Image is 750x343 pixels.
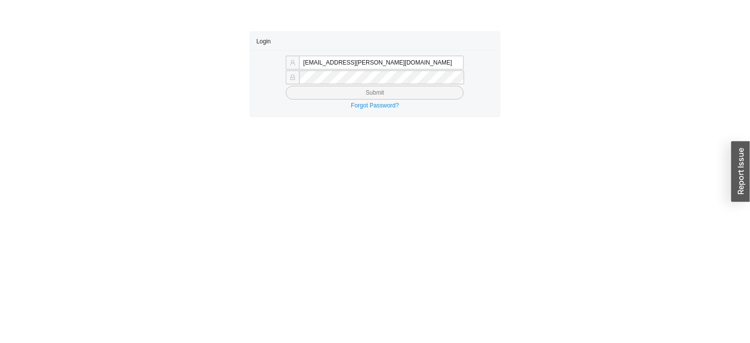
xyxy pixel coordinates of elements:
[299,56,464,69] input: Email
[286,86,464,100] button: Submit
[351,102,399,109] a: Forgot Password?
[290,60,296,66] span: user
[290,74,296,80] span: lock
[256,32,493,50] div: Login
